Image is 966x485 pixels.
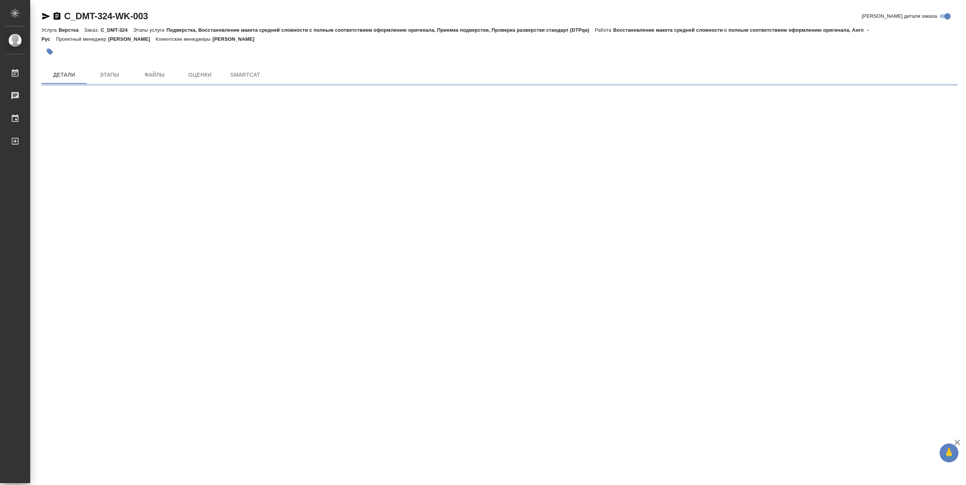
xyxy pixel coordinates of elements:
[595,27,613,33] p: Работа
[56,36,108,42] p: Проектный менеджер
[156,36,213,42] p: Клиентские менеджеры
[84,27,100,33] p: Заказ:
[212,36,260,42] p: [PERSON_NAME]
[166,27,595,33] p: Подверстка, Восстановление макета средней сложности с полным соответствием оформлению оригинала, ...
[42,12,51,21] button: Скопировать ссылку для ЯМессенджера
[46,70,82,80] span: Детали
[42,43,58,60] button: Добавить тэг
[940,443,958,462] button: 🙏
[943,445,955,461] span: 🙏
[42,27,58,33] p: Услуга
[227,70,263,80] span: SmartCat
[108,36,156,42] p: [PERSON_NAME]
[862,12,937,20] span: [PERSON_NAME] детали заказа
[182,70,218,80] span: Оценки
[58,27,84,33] p: Верстка
[91,70,128,80] span: Этапы
[133,27,166,33] p: Этапы услуги
[137,70,173,80] span: Файлы
[52,12,62,21] button: Скопировать ссылку
[101,27,133,33] p: C_DMT-324
[64,11,148,21] a: C_DMT-324-WK-003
